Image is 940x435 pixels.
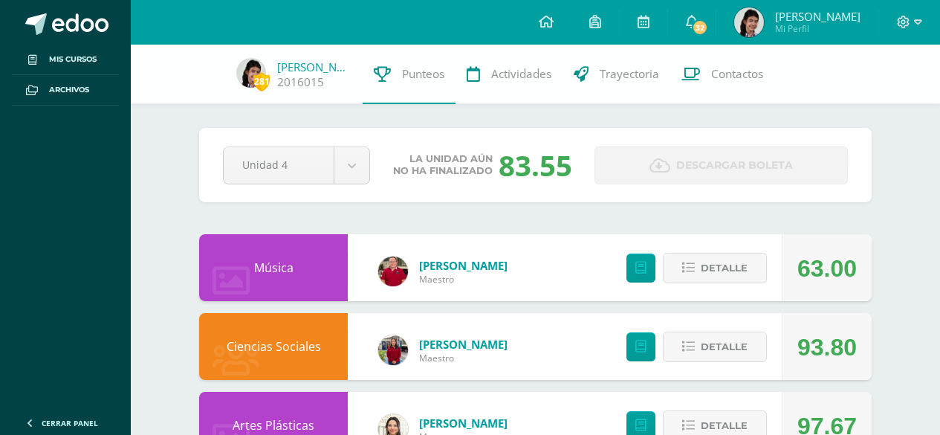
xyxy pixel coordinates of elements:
a: Mis cursos [12,45,119,75]
a: Unidad 4 [224,147,369,184]
span: Mi Perfil [775,22,860,35]
span: Detalle [701,254,748,282]
div: 93.80 [797,314,857,381]
div: Música [199,234,348,301]
div: 63.00 [797,235,857,302]
span: Trayectoria [600,66,659,82]
span: Cerrar panel [42,418,98,428]
span: Contactos [711,66,763,82]
a: Archivos [12,75,119,106]
img: 2a0698b19a4965b32abf07ab1fa2c9b5.png [734,7,764,37]
a: 2016015 [277,74,324,90]
a: Trayectoria [563,45,670,104]
button: Detalle [663,332,767,362]
a: [PERSON_NAME] [277,59,351,74]
span: 32 [692,19,708,36]
button: Detalle [663,253,767,283]
span: Unidad 4 [242,147,315,182]
a: Punteos [363,45,456,104]
img: e1f0730b59be0d440f55fb027c9eff26.png [378,335,408,365]
span: Descargar boleta [676,147,793,184]
span: Mis cursos [49,54,97,65]
span: Archivos [49,84,89,96]
a: [PERSON_NAME] [419,258,508,273]
img: 7947534db6ccf4a506b85fa3326511af.png [378,257,408,286]
span: Punteos [402,66,444,82]
span: Maestro [419,352,508,364]
span: Actividades [491,66,551,82]
a: [PERSON_NAME] [419,416,508,431]
span: Detalle [701,333,748,361]
span: [PERSON_NAME] [775,9,860,24]
span: La unidad aún no ha finalizado [393,153,493,177]
img: 2a0698b19a4965b32abf07ab1fa2c9b5.png [236,58,266,88]
a: [PERSON_NAME] [419,337,508,352]
span: Maestro [419,273,508,286]
a: Contactos [670,45,774,104]
div: Ciencias Sociales [199,313,348,380]
div: 83.55 [499,146,572,184]
a: Actividades [456,45,563,104]
span: 281 [253,72,270,91]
